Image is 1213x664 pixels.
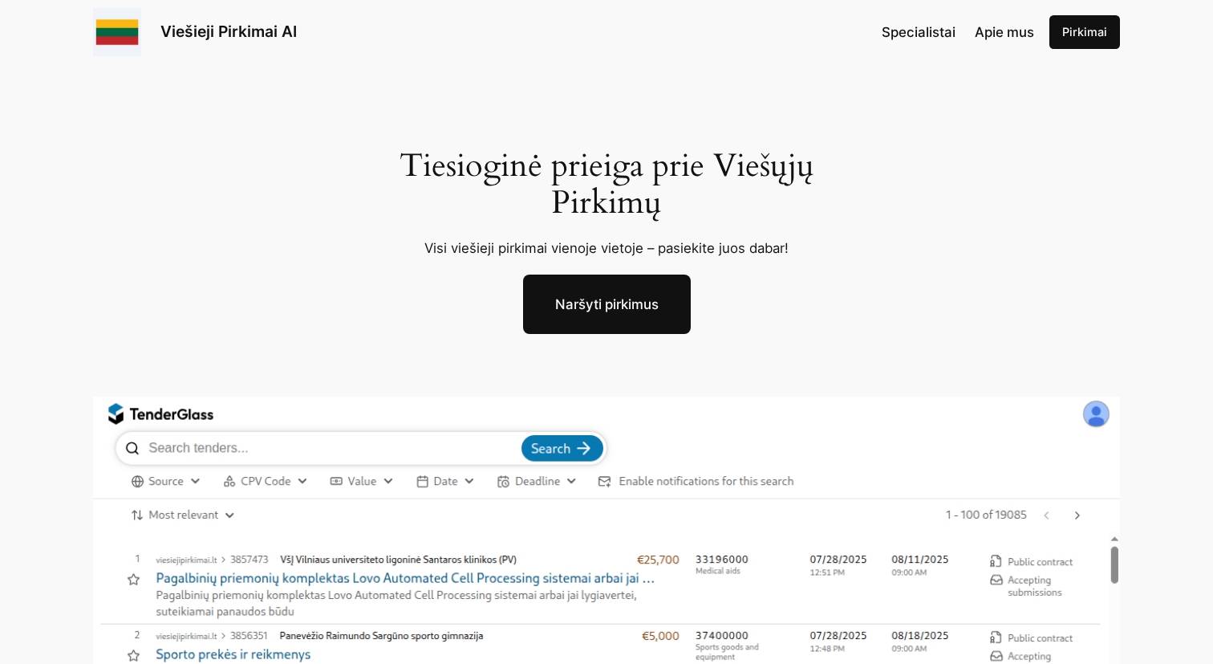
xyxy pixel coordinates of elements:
[882,24,955,40] span: Specialistai
[380,238,834,259] p: Visi viešieji pirkimai vienoje vietoje – pasiekite juos dabar!
[93,8,141,56] img: Viešieji pirkimai logo
[1049,15,1120,49] a: Pirkimai
[882,22,955,43] a: Specialistai
[882,22,1034,43] nav: Navigation
[975,24,1034,40] span: Apie mus
[523,275,691,334] a: Naršyti pirkimus
[380,148,834,222] h1: Tiesioginė prieiga prie Viešųjų Pirkimų
[160,22,297,41] a: Viešieji Pirkimai AI
[975,22,1034,43] a: Apie mus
